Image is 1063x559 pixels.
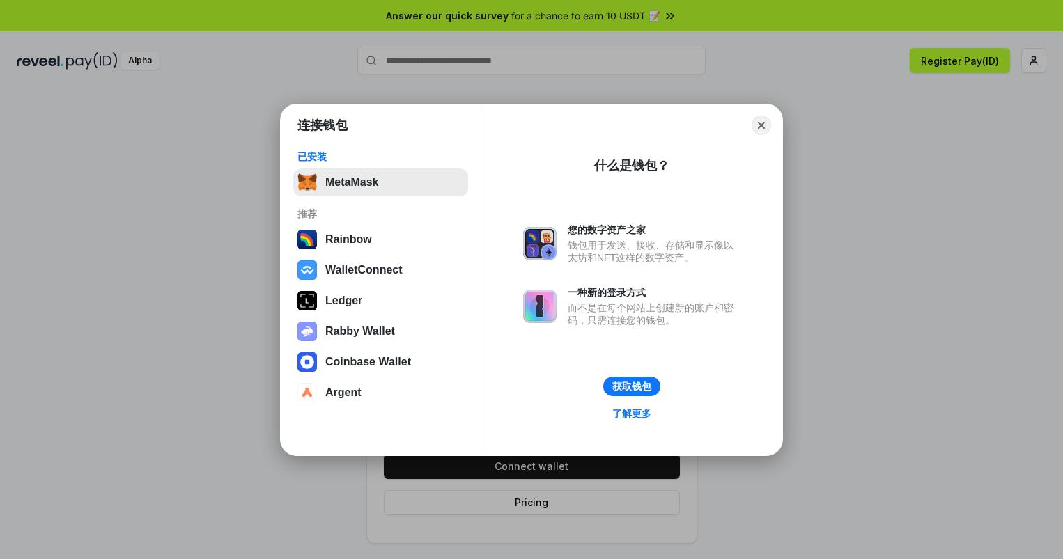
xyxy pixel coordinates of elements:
button: WalletConnect [293,256,468,284]
div: WalletConnect [325,264,403,276]
img: svg+xml,%3Csvg%20fill%3D%22none%22%20height%3D%2233%22%20viewBox%3D%220%200%2035%2033%22%20width%... [297,173,317,192]
div: Ledger [325,294,362,307]
div: Argent [325,386,362,399]
div: 了解更多 [612,407,651,420]
img: svg+xml,%3Csvg%20width%3D%2228%22%20height%3D%2228%22%20viewBox%3D%220%200%2028%2028%22%20fill%3D... [297,352,317,372]
button: Ledger [293,287,468,315]
div: 已安装 [297,150,464,163]
div: Coinbase Wallet [325,356,411,368]
img: svg+xml,%3Csvg%20xmlns%3D%22http%3A%2F%2Fwww.w3.org%2F2000%2Fsvg%22%20width%3D%2228%22%20height%3... [297,291,317,310]
button: MetaMask [293,168,468,196]
button: 获取钱包 [603,377,660,396]
img: svg+xml,%3Csvg%20width%3D%2228%22%20height%3D%2228%22%20viewBox%3D%220%200%2028%2028%22%20fill%3D... [297,383,317,402]
img: svg+xml,%3Csvg%20xmlns%3D%22http%3A%2F%2Fwww.w3.org%2F2000%2Fsvg%22%20fill%3D%22none%22%20viewBox... [523,290,557,323]
img: svg+xml,%3Csvg%20width%3D%2228%22%20height%3D%2228%22%20viewBox%3D%220%200%2028%2028%22%20fill%3D... [297,260,317,280]
button: Close [752,116,771,135]
button: Argent [293,379,468,407]
img: svg+xml,%3Csvg%20width%3D%22120%22%20height%3D%22120%22%20viewBox%3D%220%200%20120%20120%22%20fil... [297,230,317,249]
div: MetaMask [325,176,378,189]
button: Rainbow [293,226,468,253]
div: 什么是钱包？ [594,157,669,174]
button: Rabby Wallet [293,317,468,345]
div: 钱包用于发送、接收、存储和显示像以太坊和NFT这样的数字资产。 [568,239,740,264]
img: svg+xml,%3Csvg%20xmlns%3D%22http%3A%2F%2Fwww.w3.org%2F2000%2Fsvg%22%20fill%3D%22none%22%20viewBox... [297,322,317,341]
div: 您的数字资产之家 [568,223,740,236]
div: Rainbow [325,233,372,246]
div: 获取钱包 [612,380,651,393]
h1: 连接钱包 [297,117,348,134]
a: 了解更多 [604,404,660,423]
img: svg+xml,%3Csvg%20xmlns%3D%22http%3A%2F%2Fwww.w3.org%2F2000%2Fsvg%22%20fill%3D%22none%22%20viewBox... [523,227,557,260]
div: 推荐 [297,207,464,220]
button: Coinbase Wallet [293,348,468,376]
div: 一种新的登录方式 [568,286,740,299]
div: Rabby Wallet [325,325,395,338]
div: 而不是在每个网站上创建新的账户和密码，只需连接您的钱包。 [568,301,740,326]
